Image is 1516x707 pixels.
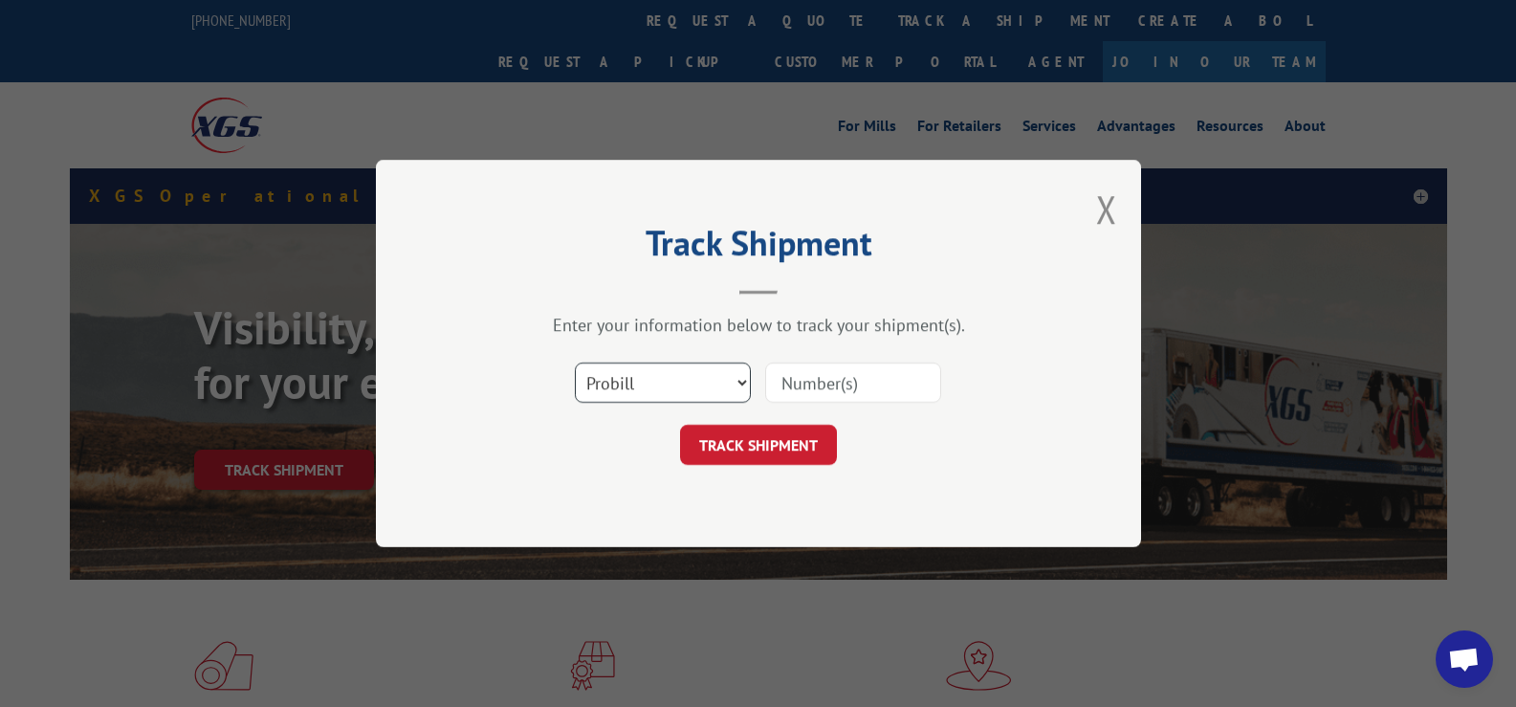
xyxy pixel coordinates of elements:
a: Open chat [1436,630,1493,688]
input: Number(s) [765,363,941,403]
h2: Track Shipment [472,230,1045,266]
button: TRACK SHIPMENT [680,425,837,465]
button: Close modal [1096,184,1117,234]
div: Enter your information below to track your shipment(s). [472,314,1045,336]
